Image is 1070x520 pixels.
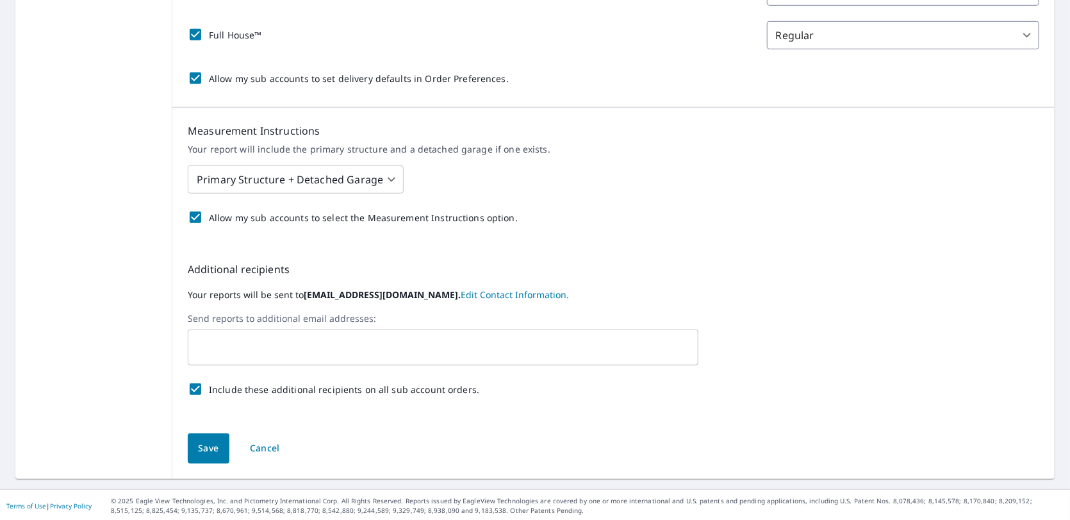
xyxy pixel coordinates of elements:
button: Cancel [239,433,291,464]
p: Measurement Instructions [188,123,1039,138]
p: Your report will include the primary structure and a detached garage if one exists. [188,144,1039,155]
a: Terms of Use [6,501,46,510]
a: EditContactInfo [461,289,569,301]
b: [EMAIL_ADDRESS][DOMAIN_NAME]. [304,289,461,301]
p: © 2025 Eagle View Technologies, Inc. and Pictometry International Corp. All Rights Reserved. Repo... [111,496,1064,516]
p: Additional recipients [188,262,1039,277]
label: Send reports to additional email addresses: [188,313,1039,324]
p: Allow my sub accounts to select the Measurement Instructions option. [209,211,518,224]
p: Allow my sub accounts to set delivery defaults in Order Preferences. [209,72,509,85]
label: Your reports will be sent to [188,287,1039,303]
div: Primary Structure + Detached Garage [188,162,404,197]
p: Include these additional recipients on all sub account orders. [209,383,479,396]
a: Privacy Policy [50,501,92,510]
span: Save [198,440,219,457]
span: Cancel [250,440,280,457]
p: Full House™ [209,28,261,42]
p: | [6,502,92,510]
button: Save [188,433,229,464]
div: Regular [767,21,1039,49]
